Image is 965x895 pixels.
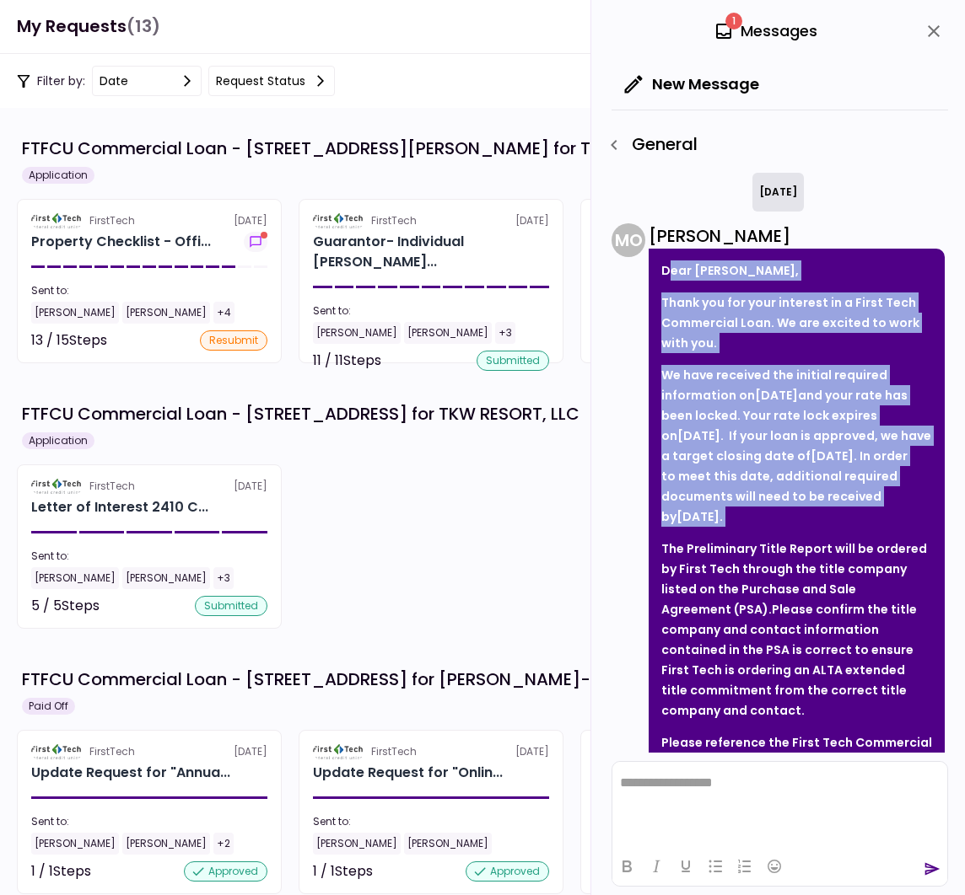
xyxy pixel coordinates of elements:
[31,232,211,252] div: Property Checklist - Office Retail 1402 Boone Street
[752,173,804,212] div: [DATE]
[31,283,267,298] div: Sent to:
[31,814,267,829] div: Sent to:
[22,167,94,184] div: Application
[122,567,210,589] div: [PERSON_NAME]
[600,131,948,159] div: General
[213,833,234,855] div: +2
[22,401,580,426] div: FTFCU Commercial Loan - [STREET_ADDRESS] for TKW RESORT, LLC
[677,427,729,444] strong: [DATE].
[313,322,401,344] div: [PERSON_NAME]
[313,303,549,319] div: Sent to:
[31,744,83,759] img: Partner logo
[649,223,945,249] div: [PERSON_NAME]
[313,351,381,371] div: 11 / 11 Steps
[588,399,618,429] button: Archive workflow
[371,213,417,228] div: FirstTech
[17,9,160,44] h1: My Requests
[31,302,119,324] div: [PERSON_NAME]
[184,861,267,882] div: approved
[313,814,549,829] div: Sent to:
[661,601,917,719] strong: Please confirm the title company and contact information contained in the PSA is correct to ensur...
[313,744,364,759] img: Partner logo
[612,62,773,106] button: New Message
[31,596,100,616] div: 5 / 5 Steps
[92,66,202,96] button: date
[31,861,91,882] div: 1 / 1 Steps
[661,292,932,353] p: Thank you for your interest in a First Tech Commercial Loan. We are excited to work with you.
[195,596,267,616] div: submitted
[31,833,119,855] div: [PERSON_NAME]
[244,232,267,252] button: show-messages
[200,330,267,351] div: resubmit
[661,539,932,721] p: The Preliminary Title Report will be ordered by First Tech through the title company listed on th...
[755,387,798,404] strong: [DATE]
[313,763,503,783] div: Update Request for "Online Services- Consent for Use of Electronic Signatures and Electronic Disc...
[31,479,267,494] div: [DATE]
[22,667,693,692] div: FTFCU Commercial Loan - [STREET_ADDRESS] for [PERSON_NAME]-AUBURN, LLC
[924,860,941,877] button: send
[22,432,94,449] div: Application
[89,744,135,759] div: FirstTech
[208,66,335,96] button: Request status
[725,13,742,29] span: 1
[466,861,549,882] div: approved
[612,762,947,846] iframe: Rich Text Area
[213,567,234,589] div: +3
[661,365,932,527] p: We have received the initial required information on and your rate has been locked. Your rate loc...
[31,479,83,494] img: Partner logo
[313,232,549,272] div: Guarantor- Individual Tom White
[31,213,83,228] img: Partner logo
[31,497,208,517] div: Letter of Interest 2410 Charleston Highway Cayce
[313,861,373,882] div: 1 / 1 Steps
[31,744,267,759] div: [DATE]
[811,447,854,464] strong: [DATE]
[313,744,549,759] div: [DATE]
[477,351,549,371] div: submitted
[31,763,230,783] div: Update Request for "Annual ERQ" for TOM WHITE-AUBURN, LLC Reporting Requirement - Single Tenant 2...
[404,833,492,855] div: [PERSON_NAME]
[313,213,364,228] img: Partner logo
[760,855,789,878] button: Emojis
[919,17,948,46] button: close
[661,260,932,281] p: Dear [PERSON_NAME],
[31,549,267,564] div: Sent to:
[730,855,759,878] button: Numbered list
[313,833,401,855] div: [PERSON_NAME]
[122,833,210,855] div: [PERSON_NAME]
[701,855,730,878] button: Bullet list
[100,72,128,90] div: date
[677,508,725,525] strong: [DATE].
[31,567,119,589] div: [PERSON_NAME]
[642,855,671,878] button: Italic
[89,479,135,494] div: FirstTech
[22,698,75,715] div: Paid Off
[213,302,235,324] div: +4
[89,213,135,228] div: FirstTech
[495,322,515,344] div: +3
[714,19,817,44] div: Messages
[17,66,335,96] div: Filter by:
[127,9,160,44] span: (13)
[313,213,549,228] div: [DATE]
[371,744,417,759] div: FirstTech
[612,223,645,257] div: M O
[612,855,641,878] button: Bold
[122,302,210,324] div: [PERSON_NAME]
[31,330,107,351] div: 13 / 15 Steps
[31,213,267,228] div: [DATE]
[22,136,721,161] div: FTFCU Commercial Loan - [STREET_ADDRESS][PERSON_NAME] for TKW RESORT, LLC
[404,322,492,344] div: [PERSON_NAME]
[671,855,700,878] button: Underline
